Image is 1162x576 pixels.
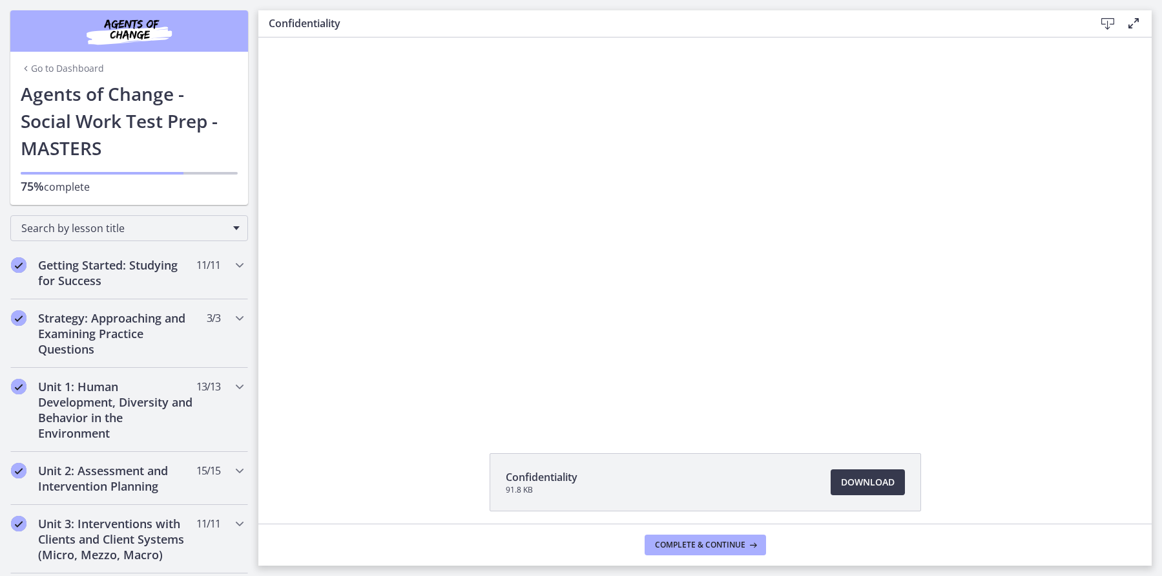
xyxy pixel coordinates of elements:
h2: Unit 2: Assessment and Intervention Planning [38,463,196,494]
h2: Getting Started: Studying for Success [38,257,196,288]
button: Complete & continue [645,535,766,555]
span: 15 / 15 [196,463,220,478]
span: 91.8 KB [506,485,577,495]
h3: Confidentiality [269,16,1074,31]
i: Completed [11,463,26,478]
a: Download [831,469,905,495]
i: Completed [11,257,26,273]
h2: Unit 3: Interventions with Clients and Client Systems (Micro, Mezzo, Macro) [38,516,196,562]
div: Search by lesson title [10,215,248,241]
p: complete [21,178,238,195]
span: Confidentiality [506,469,577,485]
span: Search by lesson title [21,221,227,235]
i: Completed [11,310,26,326]
h2: Strategy: Approaching and Examining Practice Questions [38,310,196,357]
span: Complete & continue [655,540,745,550]
h2: Unit 1: Human Development, Diversity and Behavior in the Environment [38,379,196,441]
span: 75% [21,178,44,194]
a: Go to Dashboard [21,62,104,75]
i: Completed [11,379,26,394]
span: 3 / 3 [207,310,220,326]
i: Completed [11,516,26,531]
span: 11 / 11 [196,516,220,531]
h1: Agents of Change - Social Work Test Prep - MASTERS [21,80,238,162]
span: 13 / 13 [196,379,220,394]
img: Agents of Change [52,16,207,47]
iframe: Video Lesson [258,37,1152,423]
span: 11 / 11 [196,257,220,273]
span: Download [841,475,895,490]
